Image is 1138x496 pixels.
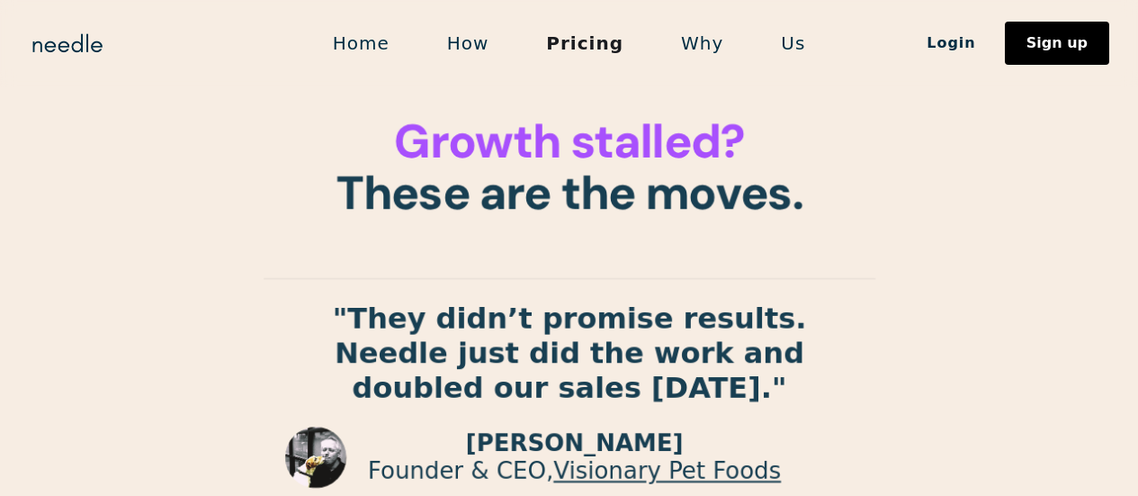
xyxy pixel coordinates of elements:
[1005,22,1109,65] a: Sign up
[517,24,652,62] a: Pricing
[368,458,781,486] p: Founder & CEO,
[332,302,806,406] strong: "They didn’t promise results. Needle just did the work and doubled our sales [DATE]."
[418,24,518,62] a: How
[652,24,752,62] a: Why
[1026,36,1088,50] div: Sign up
[752,24,834,62] a: Us
[264,116,875,219] h1: These are the moves.
[898,28,1005,59] a: Login
[304,24,418,62] a: Home
[553,458,781,485] a: Visionary Pet Foods
[394,111,744,172] span: Growth stalled?
[368,430,781,458] p: [PERSON_NAME]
